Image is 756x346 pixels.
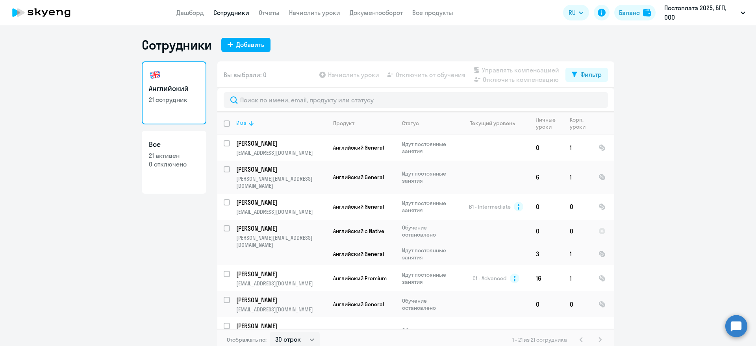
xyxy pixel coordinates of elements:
[236,175,326,189] p: [PERSON_NAME][EMAIL_ADDRESS][DOMAIN_NAME]
[236,224,325,233] p: [PERSON_NAME]
[563,161,592,194] td: 1
[570,116,592,130] div: Корп. уроки
[236,270,325,278] p: [PERSON_NAME]
[221,38,271,52] button: Добавить
[236,139,325,148] p: [PERSON_NAME]
[565,68,608,82] button: Фильтр
[664,3,737,22] p: Постоплата 2025, БГП, ООО
[236,296,326,304] a: [PERSON_NAME]
[224,92,608,108] input: Поиск по имени, email, продукту или статусу
[236,198,326,207] a: [PERSON_NAME]
[563,220,592,242] td: 0
[530,161,563,194] td: 6
[227,336,267,343] span: Отображать по:
[563,291,592,317] td: 0
[402,247,456,261] p: Идут постоянные занятия
[563,194,592,220] td: 0
[149,151,199,160] p: 21 активен
[472,275,507,282] span: C1 - Advanced
[333,120,354,127] div: Продукт
[236,120,246,127] div: Имя
[530,220,563,242] td: 0
[470,120,515,127] div: Текущий уровень
[536,116,563,130] div: Личные уроки
[614,5,656,20] button: Балансbalance
[289,9,340,17] a: Начислить уроки
[333,203,384,210] span: Английский General
[580,70,602,79] div: Фильтр
[569,8,576,17] span: RU
[350,9,403,17] a: Документооборот
[469,203,511,210] span: B1 - Intermediate
[563,242,592,265] td: 1
[333,301,384,308] span: Английский General
[660,3,749,22] button: Постоплата 2025, БГП, ООО
[530,135,563,161] td: 0
[236,280,326,287] p: [EMAIL_ADDRESS][DOMAIN_NAME]
[236,322,325,330] p: [PERSON_NAME]
[530,242,563,265] td: 3
[142,61,206,124] a: Английский21 сотрудник
[149,139,199,150] h3: Все
[333,144,384,151] span: Английский General
[402,170,456,184] p: Идут постоянные занятия
[213,9,249,17] a: Сотрудники
[412,9,453,17] a: Все продукты
[149,160,199,168] p: 0 отключено
[236,149,326,156] p: [EMAIL_ADDRESS][DOMAIN_NAME]
[402,120,419,127] div: Статус
[530,265,563,291] td: 16
[236,296,325,304] p: [PERSON_NAME]
[236,165,325,174] p: [PERSON_NAME]
[224,70,267,80] span: Вы выбрали: 0
[259,9,280,17] a: Отчеты
[236,224,326,233] a: [PERSON_NAME]
[142,37,212,53] h1: Сотрудники
[149,83,199,94] h3: Английский
[530,194,563,220] td: 0
[402,141,456,155] p: Идут постоянные занятия
[402,200,456,214] p: Идут постоянные занятия
[236,40,264,49] div: Добавить
[236,165,326,174] a: [PERSON_NAME]
[236,234,326,248] p: [PERSON_NAME][EMAIL_ADDRESS][DOMAIN_NAME]
[333,250,384,257] span: Английский General
[402,224,456,238] p: Обучение остановлено
[512,336,567,343] span: 1 - 21 из 21 сотрудника
[563,135,592,161] td: 1
[333,275,387,282] span: Английский Premium
[236,208,326,215] p: [EMAIL_ADDRESS][DOMAIN_NAME]
[236,306,326,313] p: [EMAIL_ADDRESS][DOMAIN_NAME]
[530,291,563,317] td: 0
[236,198,325,207] p: [PERSON_NAME]
[236,270,326,278] a: [PERSON_NAME]
[619,8,640,17] div: Баланс
[402,297,456,311] p: Обучение остановлено
[463,120,529,127] div: Текущий уровень
[333,174,384,181] span: Английский General
[333,228,384,235] span: Английский с Native
[236,322,326,330] a: [PERSON_NAME]
[236,120,326,127] div: Имя
[236,139,326,148] a: [PERSON_NAME]
[563,5,589,20] button: RU
[176,9,204,17] a: Дашборд
[402,271,456,285] p: Идут постоянные занятия
[643,9,651,17] img: balance
[149,95,199,104] p: 21 сотрудник
[142,131,206,194] a: Все21 активен0 отключено
[563,265,592,291] td: 1
[149,68,161,81] img: english
[402,327,456,341] p: Обучение остановлено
